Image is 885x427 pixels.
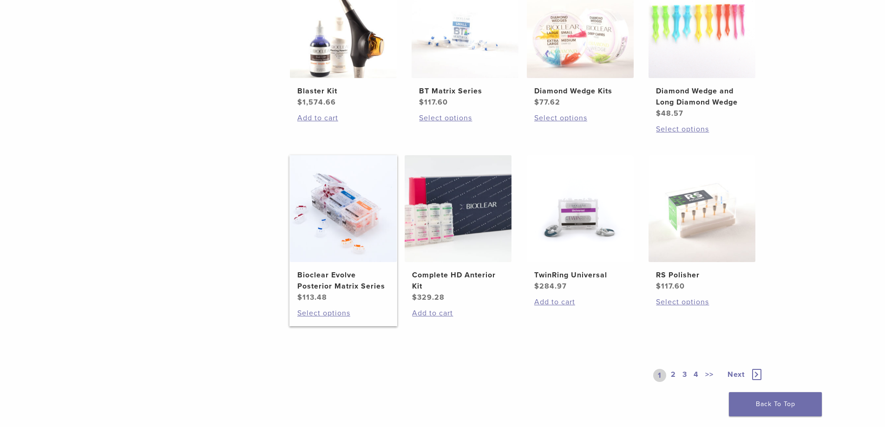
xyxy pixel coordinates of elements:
[534,296,626,308] a: Add to cart: “TwinRing Universal”
[656,282,685,291] bdi: 117.60
[656,124,748,135] a: Select options for “Diamond Wedge and Long Diamond Wedge”
[653,369,666,382] a: 1
[297,308,389,319] a: Select options for “Bioclear Evolve Posterior Matrix Series”
[534,282,567,291] bdi: 284.97
[412,269,504,292] h2: Complete HD Anterior Kit
[656,269,748,281] h2: RS Polisher
[656,85,748,108] h2: Diamond Wedge and Long Diamond Wedge
[297,112,389,124] a: Add to cart: “Blaster Kit”
[534,98,560,107] bdi: 77.62
[297,293,327,302] bdi: 113.48
[527,155,634,262] img: TwinRing Universal
[297,98,336,107] bdi: 1,574.66
[419,85,511,97] h2: BT Matrix Series
[656,282,661,291] span: $
[405,155,511,262] img: Complete HD Anterior Kit
[297,98,302,107] span: $
[692,369,701,382] a: 4
[419,112,511,124] a: Select options for “BT Matrix Series”
[289,155,398,303] a: Bioclear Evolve Posterior Matrix SeriesBioclear Evolve Posterior Matrix Series $113.48
[534,269,626,281] h2: TwinRing Universal
[656,109,661,118] span: $
[412,308,504,319] a: Add to cart: “Complete HD Anterior Kit”
[404,155,512,303] a: Complete HD Anterior KitComplete HD Anterior Kit $329.28
[419,98,448,107] bdi: 117.60
[656,296,748,308] a: Select options for “RS Polisher”
[703,369,715,382] a: >>
[412,293,417,302] span: $
[526,155,635,292] a: TwinRing UniversalTwinRing Universal $284.97
[412,293,445,302] bdi: 329.28
[534,98,539,107] span: $
[419,98,424,107] span: $
[290,155,397,262] img: Bioclear Evolve Posterior Matrix Series
[297,269,389,292] h2: Bioclear Evolve Posterior Matrix Series
[681,369,689,382] a: 3
[297,85,389,97] h2: Blaster Kit
[669,369,678,382] a: 2
[728,370,745,379] span: Next
[656,109,683,118] bdi: 48.57
[648,155,756,292] a: RS PolisherRS Polisher $117.60
[729,392,822,416] a: Back To Top
[534,282,539,291] span: $
[534,85,626,97] h2: Diamond Wedge Kits
[297,293,302,302] span: $
[534,112,626,124] a: Select options for “Diamond Wedge Kits”
[649,155,755,262] img: RS Polisher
